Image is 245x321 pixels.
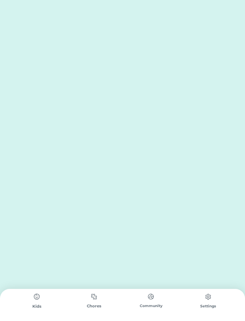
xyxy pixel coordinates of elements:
[66,303,123,309] div: Chores
[31,291,43,303] img: type%3Dchores%2C%20state%3Ddefault.svg
[202,291,214,303] img: type%3Dchores%2C%20state%3Ddefault.svg
[8,303,66,309] div: Kids
[145,291,157,303] img: type%3Dchores%2C%20state%3Ddefault.svg
[122,303,180,309] div: Community
[180,303,237,309] div: Settings
[88,291,100,303] img: type%3Dchores%2C%20state%3Ddefault.svg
